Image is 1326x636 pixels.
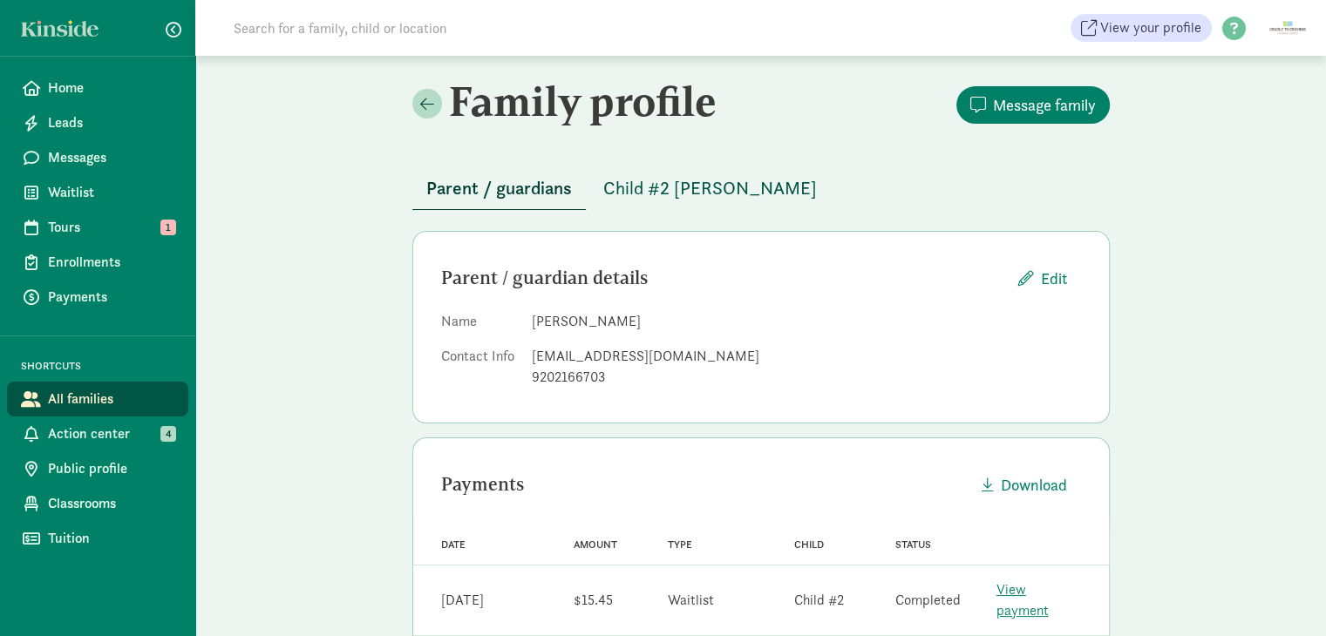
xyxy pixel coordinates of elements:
[7,71,188,105] a: Home
[532,346,1081,367] div: [EMAIL_ADDRESS][DOMAIN_NAME]
[48,389,174,409] span: All families
[441,538,466,551] span: Date
[48,78,174,98] span: Home
[589,167,831,209] button: Child #2 [PERSON_NAME]
[7,521,188,556] a: Tuition
[7,416,188,451] a: Action center 4
[48,493,174,514] span: Classrooms
[7,105,188,140] a: Leads
[968,466,1081,504] button: Download
[412,179,586,199] a: Parent / guardians
[668,538,692,551] span: Type
[412,167,586,210] button: Parent / guardians
[1239,552,1326,636] iframe: Chat Widget
[895,538,931,551] span: Status
[7,210,188,245] a: Tours 1
[441,470,968,498] div: Payments
[603,174,817,202] span: Child #2 [PERSON_NAME]
[532,311,1081,332] dd: [PERSON_NAME]
[993,93,1096,117] span: Message family
[48,112,174,133] span: Leads
[794,590,844,611] div: Child #2
[160,426,176,442] span: 4
[426,174,572,202] span: Parent / guardians
[1001,473,1067,497] span: Download
[574,590,613,611] div: $15.45
[441,346,518,395] dt: Contact Info
[1071,14,1212,42] a: View your profile
[996,580,1049,619] a: View payment
[48,147,174,168] span: Messages
[956,86,1110,124] button: Message family
[412,77,758,125] h2: Family profile
[589,179,831,199] a: Child #2 [PERSON_NAME]
[7,245,188,280] a: Enrollments
[441,590,484,611] div: [DATE]
[48,287,174,308] span: Payments
[441,264,1004,292] div: Parent / guardian details
[7,382,188,416] a: All families
[48,182,174,203] span: Waitlist
[895,590,961,611] div: Completed
[7,486,188,521] a: Classrooms
[223,10,712,45] input: Search for a family, child or location
[794,538,824,551] span: Child
[532,367,1081,388] div: 9202166703
[48,528,174,549] span: Tuition
[48,423,174,444] span: Action center
[7,175,188,210] a: Waitlist
[1004,260,1081,297] button: Edit
[668,590,714,611] div: Waitlist
[48,252,174,273] span: Enrollments
[1100,17,1201,38] span: View your profile
[7,280,188,315] a: Payments
[48,217,174,238] span: Tours
[160,220,176,235] span: 1
[574,538,617,551] span: Amount
[441,311,518,339] dt: Name
[7,451,188,486] a: Public profile
[7,140,188,175] a: Messages
[1041,267,1067,290] span: Edit
[48,458,174,479] span: Public profile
